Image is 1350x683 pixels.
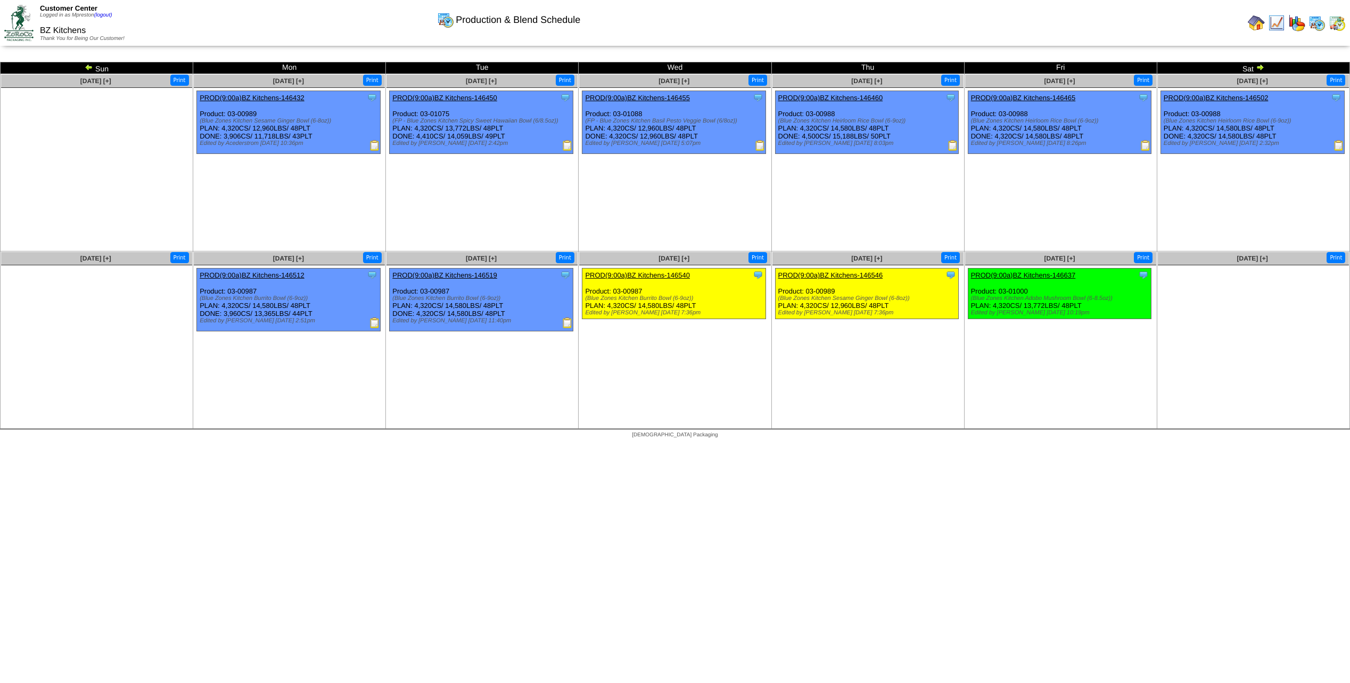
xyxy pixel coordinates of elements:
[456,14,580,26] span: Production & Blend Schedule
[4,5,34,40] img: ZoRoCo_Logo(Green%26Foil)%20jpg.webp
[1329,14,1346,31] img: calendarinout.gif
[390,269,573,331] div: Product: 03-00987 PLAN: 4,320CS / 14,580LBS / 48PLT DONE: 4,320CS / 14,580LBS / 48PLT
[968,269,1151,319] div: Product: 03-01000 PLAN: 4,320CS / 13,772LBS / 48PLT
[658,77,689,85] a: [DATE] [+]
[753,92,763,103] img: Tooltip
[386,62,579,74] td: Tue
[1044,255,1075,262] a: [DATE] [+]
[778,118,959,124] div: (Blue Zones Kitchen Heirloom Rice Bowl (6-9oz))
[1288,14,1305,31] img: graph.gif
[778,310,959,316] div: Edited by [PERSON_NAME] [DATE] 7:36pm
[585,94,690,102] a: PROD(9:00a)BZ Kitchens-146455
[851,77,882,85] a: [DATE] [+]
[273,255,304,262] a: [DATE] [+]
[851,255,882,262] a: [DATE] [+]
[579,62,771,74] td: Wed
[971,94,1076,102] a: PROD(9:00a)BZ Kitchens-146465
[632,432,718,438] span: [DEMOGRAPHIC_DATA] Packaging
[80,255,111,262] a: [DATE] [+]
[585,271,690,279] a: PROD(9:00a)BZ Kitchens-146540
[94,12,112,18] a: (logout)
[1138,92,1149,103] img: Tooltip
[755,140,765,151] img: Production Report
[80,77,111,85] a: [DATE] [+]
[200,118,380,124] div: (Blue Zones Kitchen Sesame Ginger Bowl (6-8oz))
[585,295,765,302] div: (Blue Zones Kitchen Burrito Bowl (6-9oz))
[466,255,497,262] a: [DATE] [+]
[971,271,1076,279] a: PROD(9:00a)BZ Kitchens-146637
[964,62,1157,74] td: Fri
[40,4,97,12] span: Customer Center
[392,118,573,124] div: (FP - Blue Zones Kitchen Spicy Sweet Hawaiian Bowl (6/8.5oz))
[1248,14,1265,31] img: home.gif
[170,75,189,86] button: Print
[392,94,497,102] a: PROD(9:00a)BZ Kitchens-146450
[367,270,377,280] img: Tooltip
[170,252,189,263] button: Print
[1308,14,1326,31] img: calendarprod.gif
[40,12,112,18] span: Logged in as Mpreston
[941,252,960,263] button: Print
[369,140,380,151] img: Production Report
[1044,77,1075,85] a: [DATE] [+]
[778,94,883,102] a: PROD(9:00a)BZ Kitchens-146460
[197,91,381,154] div: Product: 03-00989 PLAN: 4,320CS / 12,960LBS / 48PLT DONE: 3,906CS / 11,718LBS / 43PLT
[778,271,883,279] a: PROD(9:00a)BZ Kitchens-146546
[941,75,960,86] button: Print
[200,140,380,147] div: Edited by Acederstrom [DATE] 10:36pm
[197,269,381,331] div: Product: 03-00987 PLAN: 4,320CS / 14,580LBS / 48PLT DONE: 3,960CS / 13,365LBS / 44PLT
[1237,77,1268,85] span: [DATE] [+]
[40,36,125,42] span: Thank You for Being Our Customer!
[200,295,380,302] div: (Blue Zones Kitchen Burrito Bowl (6-9oz))
[582,269,766,319] div: Product: 03-00987 PLAN: 4,320CS / 14,580LBS / 48PLT
[200,271,304,279] a: PROD(9:00a)BZ Kitchens-146512
[200,318,380,324] div: Edited by [PERSON_NAME] [DATE] 2:51pm
[658,255,689,262] a: [DATE] [+]
[1,62,193,74] td: Sun
[585,310,765,316] div: Edited by [PERSON_NAME] [DATE] 7:36pm
[392,271,497,279] a: PROD(9:00a)BZ Kitchens-146519
[753,270,763,280] img: Tooltip
[273,77,304,85] a: [DATE] [+]
[748,252,767,263] button: Print
[1164,140,1344,147] div: Edited by [PERSON_NAME] [DATE] 2:32pm
[1164,94,1269,102] a: PROD(9:00a)BZ Kitchens-146502
[945,270,956,280] img: Tooltip
[466,77,497,85] a: [DATE] [+]
[200,94,304,102] a: PROD(9:00a)BZ Kitchens-146432
[1134,252,1153,263] button: Print
[363,252,382,263] button: Print
[968,91,1151,154] div: Product: 03-00988 PLAN: 4,320CS / 14,580LBS / 48PLT DONE: 4,320CS / 14,580LBS / 48PLT
[556,252,574,263] button: Print
[582,91,766,154] div: Product: 03-01088 PLAN: 4,320CS / 12,960LBS / 48PLT DONE: 4,320CS / 12,960LBS / 48PLT
[367,92,377,103] img: Tooltip
[585,118,765,124] div: (FP - Blue Zones Kitchen Basil Pesto Veggie Bowl (6/8oz))
[971,295,1151,302] div: (Blue Zones Kitchen Adobo Mushroom Bowl (6-8.5oz))
[1134,75,1153,86] button: Print
[775,91,959,154] div: Product: 03-00988 PLAN: 4,320CS / 14,580LBS / 48PLT DONE: 4,500CS / 15,188LBS / 50PLT
[748,75,767,86] button: Print
[560,92,571,103] img: Tooltip
[369,318,380,328] img: Production Report
[1237,255,1268,262] a: [DATE] [+]
[1327,252,1345,263] button: Print
[775,269,959,319] div: Product: 03-00989 PLAN: 4,320CS / 12,960LBS / 48PLT
[778,295,959,302] div: (Blue Zones Kitchen Sesame Ginger Bowl (6-8oz))
[948,140,958,151] img: Production Report
[556,75,574,86] button: Print
[1333,140,1344,151] img: Production Report
[1268,14,1285,31] img: line_graph.gif
[1160,91,1344,154] div: Product: 03-00988 PLAN: 4,320CS / 14,580LBS / 48PLT DONE: 4,320CS / 14,580LBS / 48PLT
[778,140,959,147] div: Edited by [PERSON_NAME] [DATE] 8:03pm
